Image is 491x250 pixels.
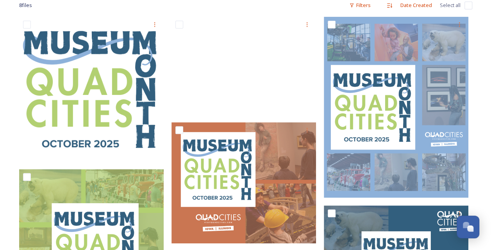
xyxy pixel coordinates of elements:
img: 2025 Museum Month logo.png [19,17,164,161]
span: Select all [440,2,461,9]
button: Open Chat [457,216,479,238]
iframe: msdoc-iframe [171,17,316,114]
img: QC Museum Month Insta 2 (2).png [324,17,468,198]
span: 8 file s [19,2,32,9]
img: QC Museum Month FB (1).png [171,122,316,243]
